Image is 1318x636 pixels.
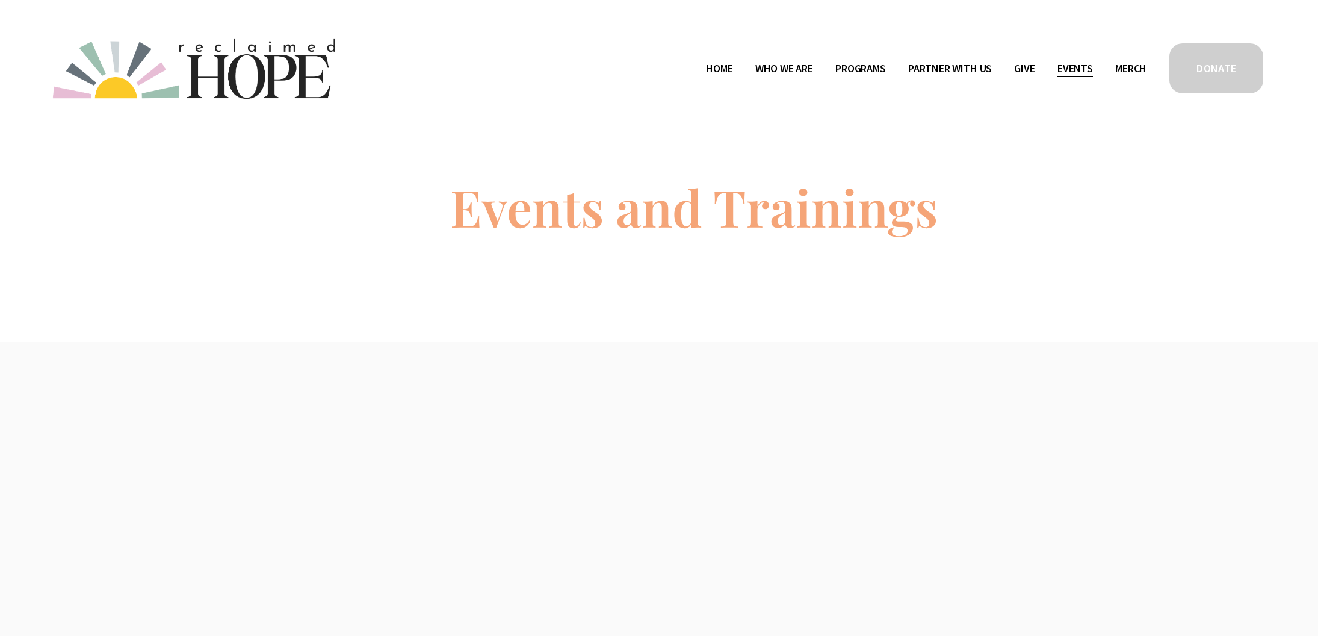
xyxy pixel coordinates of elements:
[53,39,335,99] img: Reclaimed Hope Initiative
[1057,59,1093,78] a: Events
[1115,59,1146,78] a: Merch
[450,181,938,232] h1: Events and Trainings
[835,59,886,78] a: folder dropdown
[835,60,886,78] span: Programs
[755,59,813,78] a: folder dropdown
[1168,42,1265,95] a: DONATE
[1014,59,1035,78] a: Give
[908,59,992,78] a: folder dropdown
[706,59,732,78] a: Home
[755,60,813,78] span: Who We Are
[908,60,992,78] span: Partner With Us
